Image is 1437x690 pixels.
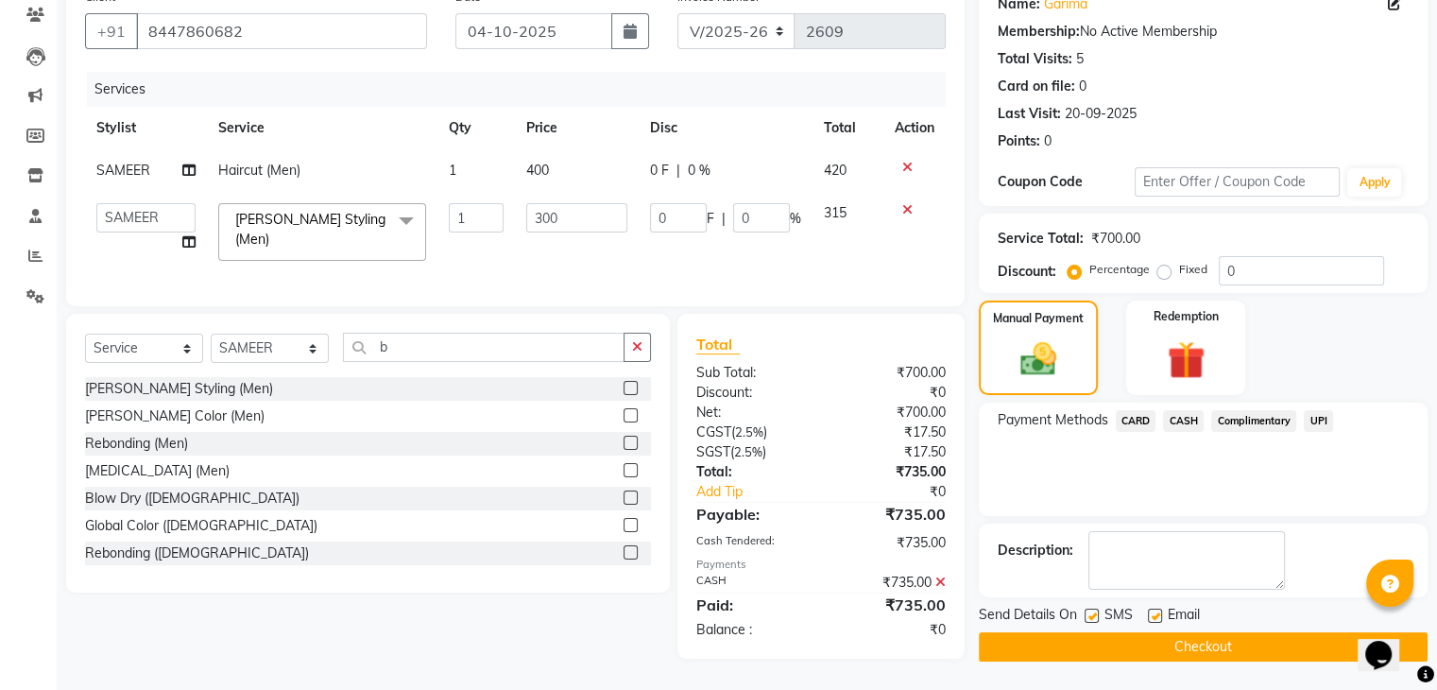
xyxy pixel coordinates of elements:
[1091,229,1140,249] div: ₹700.00
[235,211,385,248] span: [PERSON_NAME] Styling (Men)
[998,22,1409,42] div: No Active Membership
[1168,605,1200,629] span: Email
[437,107,515,149] th: Qty
[1044,131,1052,151] div: 0
[682,462,821,482] div: Total:
[682,503,821,526] div: Payable:
[696,423,731,440] span: CGST
[650,161,669,181] span: 0 F
[707,209,714,229] span: F
[998,49,1072,69] div: Total Visits:
[1163,410,1204,432] span: CASH
[1116,410,1156,432] span: CARD
[1104,605,1133,629] span: SMS
[821,423,960,442] div: ₹17.50
[343,333,624,362] input: Search or Scan
[85,107,207,149] th: Stylist
[821,573,960,593] div: ₹735.00
[682,363,821,383] div: Sub Total:
[682,482,844,502] a: Add Tip
[998,262,1056,282] div: Discount:
[676,161,680,181] span: |
[85,406,265,426] div: [PERSON_NAME] Color (Men)
[1135,167,1341,197] input: Enter Offer / Coupon Code
[883,107,946,149] th: Action
[682,594,821,616] div: Paid:
[722,209,726,229] span: |
[515,107,639,149] th: Price
[821,503,960,526] div: ₹735.00
[821,533,960,553] div: ₹735.00
[87,72,960,107] div: Services
[1179,261,1207,278] label: Fixed
[696,335,740,354] span: Total
[1009,338,1068,380] img: _cash.svg
[85,543,309,563] div: Rebonding ([DEMOGRAPHIC_DATA])
[979,632,1428,662] button: Checkout
[207,107,437,149] th: Service
[1154,308,1219,325] label: Redemption
[526,162,549,179] span: 400
[682,533,821,553] div: Cash Tendered:
[449,162,456,179] span: 1
[1347,168,1401,197] button: Apply
[998,131,1040,151] div: Points:
[696,557,946,573] div: Payments
[85,516,317,536] div: Global Color ([DEMOGRAPHIC_DATA])
[821,403,960,423] div: ₹700.00
[821,363,960,383] div: ₹700.00
[682,403,821,423] div: Net:
[85,461,230,481] div: [MEDICAL_DATA] (Men)
[821,442,960,462] div: ₹17.50
[682,423,821,442] div: ( )
[844,482,959,502] div: ₹0
[696,443,730,460] span: SGST
[993,310,1084,327] label: Manual Payment
[790,209,801,229] span: %
[682,573,821,593] div: CASH
[821,594,960,616] div: ₹735.00
[821,462,960,482] div: ₹735.00
[998,172,1135,192] div: Coupon Code
[735,424,763,440] span: 2.5%
[1155,336,1217,384] img: _gift.svg
[821,620,960,640] div: ₹0
[1065,104,1137,124] div: 20-09-2025
[85,13,138,49] button: +91
[682,442,821,462] div: ( )
[824,162,847,179] span: 420
[1358,614,1418,671] iframe: chat widget
[998,541,1073,561] div: Description:
[998,22,1080,42] div: Membership:
[821,383,960,403] div: ₹0
[136,13,427,49] input: Search by Name/Mobile/Email/Code
[979,605,1077,629] span: Send Details On
[218,162,300,179] span: Haircut (Men)
[998,104,1061,124] div: Last Visit:
[85,379,273,399] div: [PERSON_NAME] Styling (Men)
[998,410,1108,430] span: Payment Methods
[96,162,150,179] span: SAMEER
[813,107,883,149] th: Total
[1089,261,1150,278] label: Percentage
[1304,410,1333,432] span: UPI
[998,77,1075,96] div: Card on file:
[682,620,821,640] div: Balance :
[998,229,1084,249] div: Service Total:
[824,204,847,221] span: 315
[682,383,821,403] div: Discount:
[639,107,813,149] th: Disc
[1211,410,1296,432] span: Complimentary
[734,444,762,459] span: 2.5%
[85,434,188,454] div: Rebonding (Men)
[1076,49,1084,69] div: 5
[688,161,710,181] span: 0 %
[1079,77,1086,96] div: 0
[85,489,299,509] div: Blow Dry ([DEMOGRAPHIC_DATA])
[269,231,278,248] a: x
